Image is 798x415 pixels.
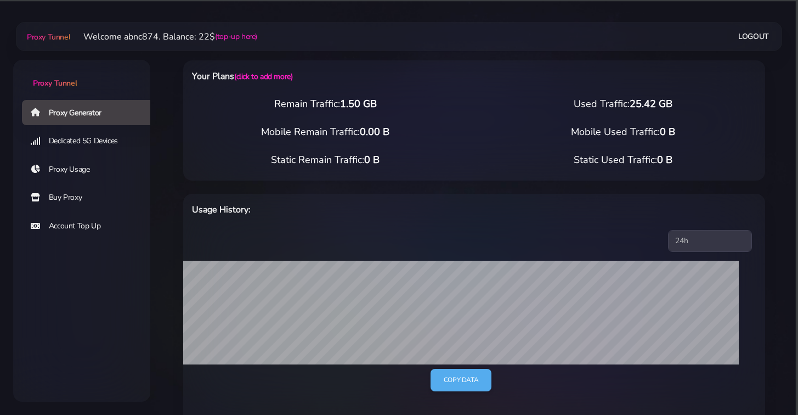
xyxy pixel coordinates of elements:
a: Logout [738,26,769,47]
a: Proxy Tunnel [13,60,150,89]
a: Proxy Generator [22,100,159,125]
div: Remain Traffic: [177,97,474,111]
a: Dedicated 5G Devices [22,128,159,154]
div: Static Used Traffic: [474,153,772,167]
span: 1.50 GB [340,97,377,110]
div: Mobile Used Traffic: [474,125,772,139]
span: 25.42 GB [630,97,672,110]
span: 0 B [364,153,380,166]
span: Proxy Tunnel [27,32,70,42]
div: Mobile Remain Traffic: [177,125,474,139]
a: (click to add more) [234,71,292,82]
h6: Your Plans [192,69,516,83]
a: Account Top Up [22,214,159,239]
div: Static Remain Traffic: [177,153,474,167]
a: (top-up here) [215,31,257,42]
span: 0 B [657,153,672,166]
a: Proxy Usage [22,157,159,182]
iframe: Webchat Widget [745,362,784,401]
span: 0.00 B [360,125,389,138]
li: Welcome abnc874. Balance: 22$ [70,30,257,43]
a: Copy data [431,369,491,391]
span: Proxy Tunnel [33,78,77,88]
div: Used Traffic: [474,97,772,111]
span: 0 B [660,125,675,138]
a: Proxy Tunnel [25,28,70,46]
h6: Usage History: [192,203,516,217]
a: Buy Proxy [22,185,159,210]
